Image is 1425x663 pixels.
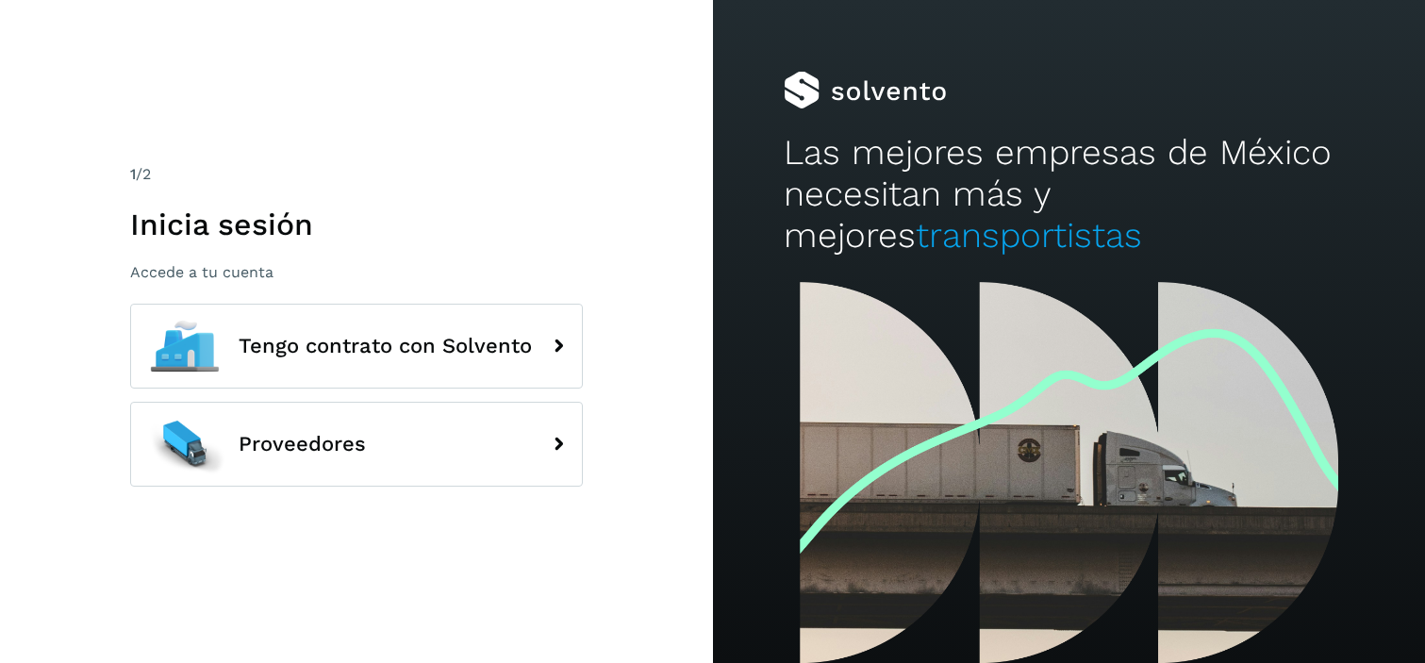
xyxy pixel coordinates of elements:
[130,402,583,487] button: Proveedores
[239,433,366,456] span: Proveedores
[130,263,583,281] p: Accede a tu cuenta
[130,304,583,389] button: Tengo contrato con Solvento
[130,165,136,183] span: 1
[239,335,532,357] span: Tengo contrato con Solvento
[130,163,583,186] div: /2
[130,207,583,242] h1: Inicia sesión
[916,215,1142,256] span: transportistas
[784,132,1353,257] h2: Las mejores empresas de México necesitan más y mejores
